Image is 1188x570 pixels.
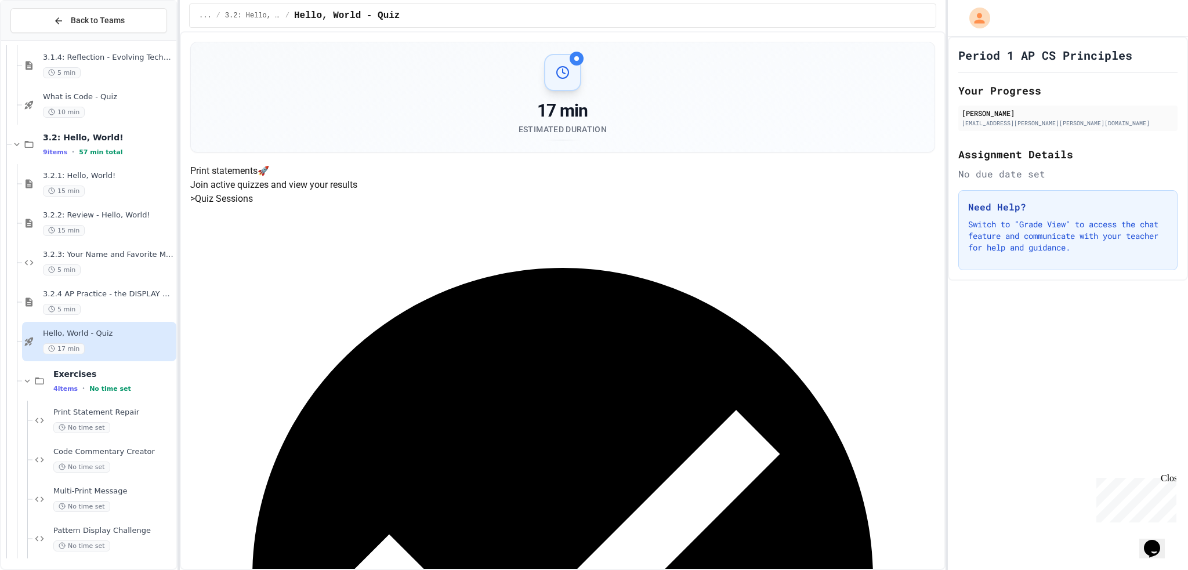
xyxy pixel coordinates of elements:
[190,164,935,178] h4: Print statements 🚀
[43,148,67,156] span: 9 items
[285,11,289,20] span: /
[199,11,212,20] span: ...
[53,526,174,536] span: Pattern Display Challenge
[53,369,174,379] span: Exercises
[43,343,85,354] span: 17 min
[958,82,1178,99] h2: Your Progress
[10,8,167,33] button: Back to Teams
[968,200,1168,214] h3: Need Help?
[53,487,174,496] span: Multi-Print Message
[43,250,174,260] span: 3.2.3: Your Name and Favorite Movie
[43,225,85,236] span: 15 min
[294,9,400,23] span: Hello, World - Quiz
[962,119,1174,128] div: [EMAIL_ADDRESS][PERSON_NAME][PERSON_NAME][DOMAIN_NAME]
[958,47,1132,63] h1: Period 1 AP CS Principles
[43,304,81,315] span: 5 min
[53,540,110,551] span: No time set
[53,422,110,433] span: No time set
[957,5,993,31] div: My Account
[968,219,1168,253] p: Switch to "Grade View" to access the chat feature and communicate with your teacher for help and ...
[53,501,110,512] span: No time set
[225,11,281,20] span: 3.2: Hello, World!
[43,329,174,339] span: Hello, World - Quiz
[43,171,174,181] span: 3.2.1: Hello, World!
[43,107,85,118] span: 10 min
[71,14,125,27] span: Back to Teams
[53,408,174,417] span: Print Statement Repair
[43,92,174,102] span: What is Code - Quiz
[190,178,935,192] p: Join active quizzes and view your results
[43,264,81,275] span: 5 min
[5,5,80,74] div: Chat with us now!Close
[43,210,174,220] span: 3.2.2: Review - Hello, World!
[519,124,607,135] div: Estimated Duration
[43,132,174,143] span: 3.2: Hello, World!
[89,385,131,393] span: No time set
[43,67,81,78] span: 5 min
[43,289,174,299] span: 3.2.4 AP Practice - the DISPLAY Procedure
[82,384,85,393] span: •
[958,167,1178,181] div: No due date set
[53,447,174,457] span: Code Commentary Creator
[43,186,85,197] span: 15 min
[216,11,220,20] span: /
[1092,473,1176,522] iframe: chat widget
[53,385,78,393] span: 4 items
[79,148,122,156] span: 57 min total
[1139,524,1176,558] iframe: chat widget
[43,53,174,63] span: 3.1.4: Reflection - Evolving Technology
[190,192,935,206] h5: > Quiz Sessions
[72,147,74,157] span: •
[53,462,110,473] span: No time set
[958,146,1178,162] h2: Assignment Details
[962,108,1174,118] div: [PERSON_NAME]
[519,100,607,121] div: 17 min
